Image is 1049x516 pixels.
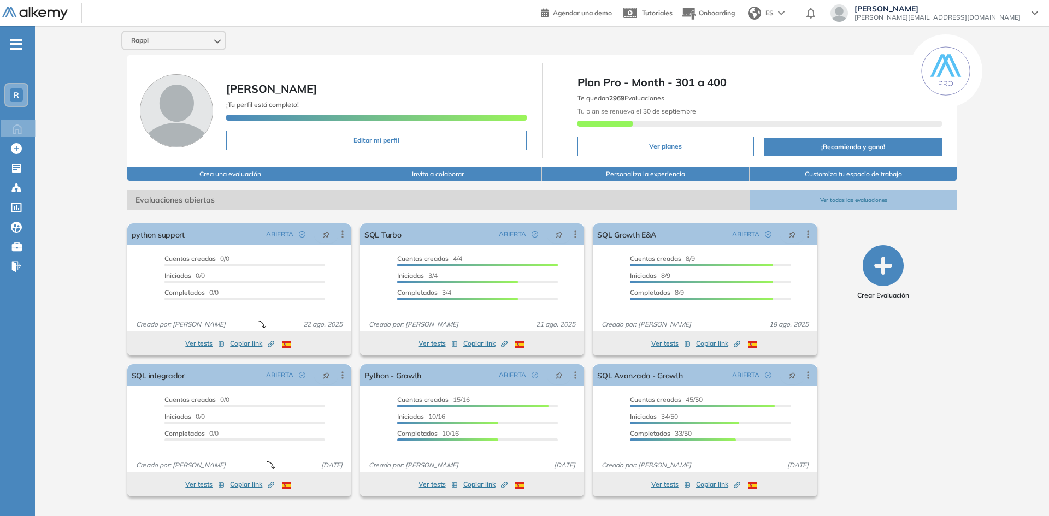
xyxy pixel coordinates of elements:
[299,372,305,378] span: check-circle
[630,429,670,437] span: Completados
[597,364,682,386] a: SQL Avanzado - Growth
[185,337,225,350] button: Ver tests
[765,372,771,378] span: check-circle
[783,460,813,470] span: [DATE]
[699,9,735,17] span: Onboarding
[164,254,229,263] span: 0/0
[463,337,508,350] button: Copiar link
[696,478,740,491] button: Copiar link
[299,319,347,329] span: 22 ago. 2025
[230,479,274,489] span: Copiar link
[127,190,750,210] span: Evaluaciones abiertas
[577,137,754,156] button: Ver planes
[852,389,1049,516] iframe: Chat Widget
[499,229,526,239] span: ABIERTA
[230,478,274,491] button: Copiar link
[230,339,274,348] span: Copiar link
[266,229,293,239] span: ABIERTA
[164,412,205,420] span: 0/0
[857,290,909,300] span: Crear Evaluación
[696,479,740,489] span: Copiar link
[555,230,563,239] span: pushpin
[164,429,219,437] span: 0/0
[748,482,757,489] img: ESP
[630,429,692,437] span: 33/50
[857,245,909,300] button: Crear Evaluación
[765,231,771,238] span: check-circle
[463,478,508,491] button: Copiar link
[314,366,338,384] button: pushpin
[577,74,942,91] span: Plan Pro - Month - 301 a 400
[630,412,657,420] span: Iniciadas
[226,82,317,96] span: [PERSON_NAME]
[630,395,703,404] span: 45/50
[397,254,462,263] span: 4/4
[140,74,213,147] img: Foto de perfil
[854,4,1021,13] span: [PERSON_NAME]
[651,478,691,491] button: Ver tests
[266,370,293,380] span: ABIERTA
[230,337,274,350] button: Copiar link
[226,100,299,109] span: ¡Tu perfil está completo!
[397,254,449,263] span: Cuentas creadas
[577,107,696,115] span: Tu plan se renueva el
[748,7,761,20] img: world
[164,429,205,437] span: Completados
[185,478,225,491] button: Ver tests
[2,7,68,21] img: Logo
[397,271,424,280] span: Iniciadas
[542,167,750,181] button: Personaliza la experiencia
[164,271,205,280] span: 0/0
[532,319,580,329] span: 21 ago. 2025
[282,341,291,348] img: ESP
[780,366,804,384] button: pushpin
[547,366,571,384] button: pushpin
[750,167,957,181] button: Customiza tu espacio de trabajo
[577,94,664,102] span: Te quedan Evaluaciones
[164,288,205,296] span: Completados
[463,479,508,489] span: Copiar link
[732,229,759,239] span: ABIERTA
[764,138,942,156] button: ¡Recomienda y gana!
[397,271,438,280] span: 3/4
[397,429,459,437] span: 10/16
[131,36,149,45] span: Rappi
[364,460,463,470] span: Creado por: [PERSON_NAME]
[317,460,347,470] span: [DATE]
[630,271,670,280] span: 8/9
[322,230,330,239] span: pushpin
[132,460,230,470] span: Creado por: [PERSON_NAME]
[322,371,330,379] span: pushpin
[397,288,451,296] span: 3/4
[299,231,305,238] span: check-circle
[555,371,563,379] span: pushpin
[597,319,696,329] span: Creado por: [PERSON_NAME]
[852,389,1049,516] div: Widget de chat
[788,371,796,379] span: pushpin
[681,2,735,25] button: Onboarding
[750,190,957,210] button: Ver todas las evaluaciones
[364,364,421,386] a: Python - Growth
[419,478,458,491] button: Ver tests
[282,482,291,489] img: ESP
[419,337,458,350] button: Ver tests
[532,372,538,378] span: check-circle
[630,412,678,420] span: 34/50
[541,5,612,19] a: Agendar una demo
[334,167,542,181] button: Invita a colaborar
[630,254,695,263] span: 8/9
[397,395,470,404] span: 15/16
[397,429,438,437] span: Completados
[553,9,612,17] span: Agendar una demo
[132,223,185,245] a: python support
[164,395,216,404] span: Cuentas creadas
[597,223,656,245] a: SQL Growth E&A
[127,167,334,181] button: Crea una evaluación
[732,370,759,380] span: ABIERTA
[651,337,691,350] button: Ver tests
[10,43,22,45] i: -
[696,337,740,350] button: Copiar link
[765,319,813,329] span: 18 ago. 2025
[597,460,696,470] span: Creado por: [PERSON_NAME]
[748,341,757,348] img: ESP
